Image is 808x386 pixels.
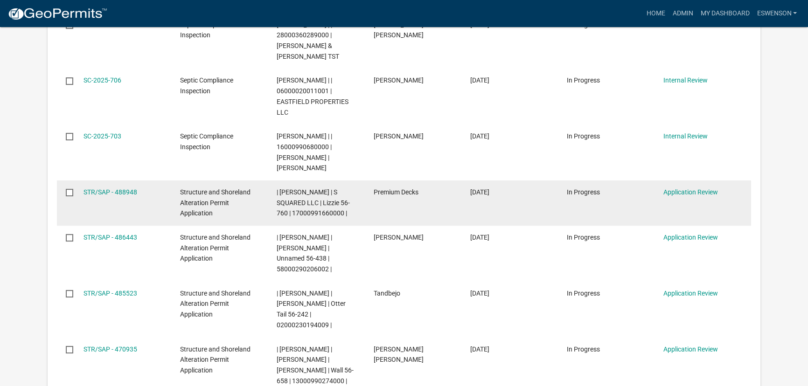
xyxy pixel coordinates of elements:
[470,234,489,241] span: 10/01/2025
[470,188,489,196] span: 10/07/2025
[180,289,251,318] span: Structure and Shoreland Alteration Permit Application
[373,132,423,140] span: Scott M Ellingson
[277,188,350,217] span: | Emma Swenson | S SQUARED LLC | Lizzie 56-760 | 17000991660000 |
[663,132,708,140] a: Internal Review
[180,234,251,262] span: Structure and Shoreland Alteration Permit Application
[669,5,697,22] a: Admin
[373,21,423,39] span: Peter Ross Johnson
[470,132,489,140] span: 10/08/2025
[84,345,137,353] a: STR/SAP - 470935
[567,76,600,84] span: In Progress
[697,5,753,22] a: My Dashboard
[277,289,346,329] span: | Emma Swenson | MARY PALM | Otter Tail 56-242 | 02000230194009 |
[277,345,354,385] span: | Emma Swenson | DEREK THOMPSON | LINDI THOMPSON | Wall 56-658 | 13000990274000 |
[373,289,400,297] span: Tandbejo
[642,5,669,22] a: Home
[373,234,423,241] span: Ben Maki
[84,289,137,297] a: STR/SAP - 485523
[180,76,233,95] span: Septic Compliance Inspection
[180,345,251,374] span: Structure and Shoreland Alteration Permit Application
[180,132,233,151] span: Septic Compliance Inspection
[277,76,348,116] span: Emma Swenson | | 06000020011001 | EASTFIELD PROPERTIES LLC
[84,188,137,196] a: STR/SAP - 488948
[663,234,718,241] a: Application Review
[567,345,600,353] span: In Progress
[663,188,718,196] a: Application Review
[567,289,600,297] span: In Progress
[470,345,489,353] span: 08/28/2025
[84,76,121,84] a: SC-2025-706
[84,132,121,140] a: SC-2025-703
[663,289,718,297] a: Application Review
[373,188,418,196] span: Premium Decks
[567,188,600,196] span: In Progress
[663,76,708,84] a: Internal Review
[663,345,718,353] a: Application Review
[373,76,423,84] span: Brett Anderson
[277,132,332,172] span: Emma Swenson | | 16000990680000 | KAREN J REIERSON | DAVID G REIERSON
[567,234,600,241] span: In Progress
[84,234,137,241] a: STR/SAP - 486443
[180,188,251,217] span: Structure and Shoreland Alteration Permit Application
[567,132,600,140] span: In Progress
[753,5,801,22] a: eswenson
[277,234,332,273] span: | Emma Swenson | CAROLINE A CLARIN | Unnamed 56-438 | 58000290206002 |
[180,21,233,39] span: Septic Compliance Inspection
[470,289,489,297] span: 09/29/2025
[373,345,423,364] span: Derek Loren Thompson
[470,76,489,84] span: 10/08/2025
